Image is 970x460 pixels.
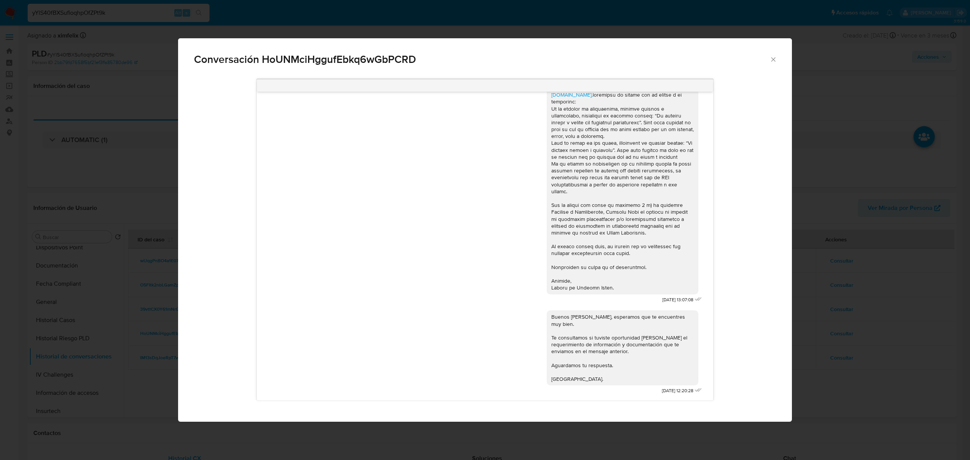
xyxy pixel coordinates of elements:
div: Buenos [PERSON_NAME], esperamos que te encuentres muy bien. Te consultamos si tuviste oportunidad... [551,313,694,382]
span: [DATE] 12:20:28 [662,388,693,394]
button: Cerrar [770,56,776,63]
span: [DATE] 13:07:08 [662,297,693,303]
div: Comunicación [178,38,792,422]
span: Conversación HoUNMciHggufEbkq6wGbPCRD [194,54,770,65]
